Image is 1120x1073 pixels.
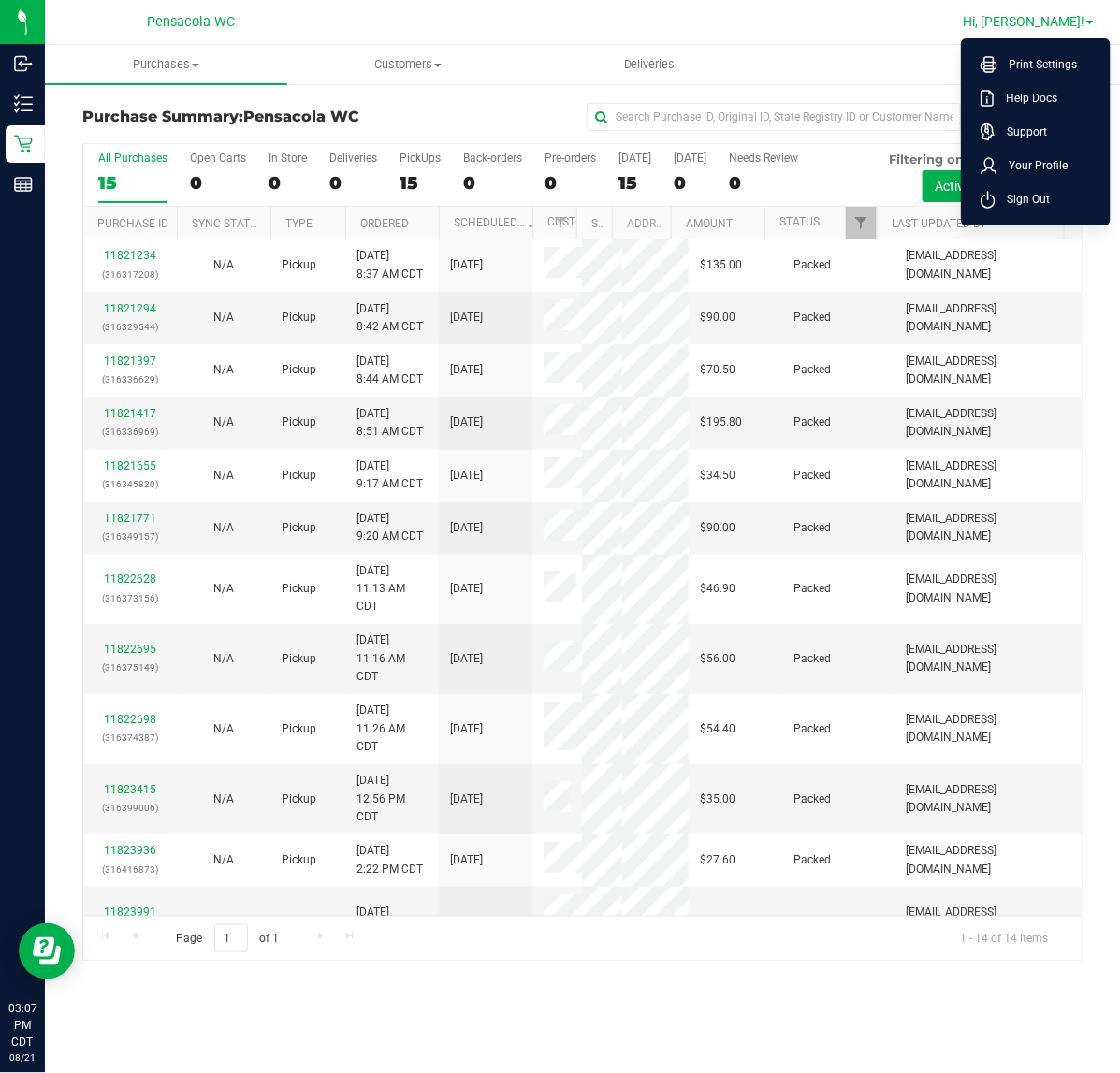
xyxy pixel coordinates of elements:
[356,300,423,336] span: [DATE] 8:42 AM CDT
[213,361,234,379] button: N/A
[213,415,234,428] span: Not Applicable
[618,152,651,165] div: [DATE]
[729,152,798,165] div: Needs Review
[700,650,735,668] span: $56.00
[82,109,415,125] h3: Purchase Summary:
[450,580,483,598] span: [DATE]
[545,207,576,239] a: Filter
[963,14,1084,29] span: Hi, [PERSON_NAME]!
[104,355,156,368] a: 11821397
[945,924,1063,952] span: 1 - 14 of 14 items
[213,582,234,595] span: Not Applicable
[14,54,33,73] inline-svg: Inbound
[269,152,307,165] div: In Store
[889,152,1011,167] span: Filtering on status:
[793,790,831,808] span: Packed
[700,309,735,326] span: $90.00
[214,924,248,953] input: 1
[793,309,831,326] span: Packed
[450,256,483,274] span: [DATE]
[686,217,733,230] a: Amount
[450,720,483,738] span: [DATE]
[793,413,831,431] span: Packed
[19,923,75,979] iframe: Resource center
[104,512,156,525] a: 11821771
[793,256,831,274] span: Packed
[213,913,234,931] button: N/A
[104,407,156,420] a: 11821417
[906,781,1070,817] span: [EMAIL_ADDRESS][DOMAIN_NAME]
[400,152,441,165] div: PickUps
[213,652,234,665] span: Not Applicable
[288,56,529,73] span: Customers
[213,580,234,598] button: N/A
[282,519,316,537] span: Pickup
[147,14,235,30] span: Pensacola WC
[95,729,166,747] p: (316374387)
[14,94,33,113] inline-svg: Inventory
[966,182,1106,216] li: Sign Out
[282,650,316,668] span: Pickup
[213,851,234,869] button: N/A
[400,172,441,194] div: 15
[190,172,246,194] div: 0
[356,702,428,756] span: [DATE] 11:26 AM CDT
[450,309,483,326] span: [DATE]
[95,799,166,817] p: (316399006)
[104,844,156,857] a: 11823936
[599,56,701,73] span: Deliveries
[906,904,1070,939] span: [EMAIL_ADDRESS][DOMAIN_NAME]
[450,467,483,485] span: [DATE]
[213,521,234,534] span: Not Applicable
[700,519,735,537] span: $90.00
[997,55,1077,74] span: Print Settings
[213,519,234,537] button: N/A
[356,510,423,545] span: [DATE] 9:20 AM CDT
[700,851,735,869] span: $27.60
[14,175,33,194] inline-svg: Reports
[104,906,156,919] a: 11823991
[793,650,831,668] span: Packed
[213,722,234,735] span: Not Applicable
[618,172,651,194] div: 15
[282,361,316,379] span: Pickup
[793,580,831,598] span: Packed
[450,790,483,808] span: [DATE]
[450,650,483,668] span: [DATE]
[793,361,831,379] span: Packed
[674,152,706,165] div: [DATE]
[95,528,166,545] p: (316349157)
[282,467,316,485] span: Pickup
[846,207,877,239] a: Filter
[906,247,1070,283] span: [EMAIL_ADDRESS][DOMAIN_NAME]
[700,256,742,274] span: $135.00
[287,45,530,84] a: Customers
[45,45,287,84] a: Purchases
[356,842,423,877] span: [DATE] 2:22 PM CDT
[793,519,831,537] span: Packed
[104,249,156,262] a: 11821234
[906,711,1070,747] span: [EMAIL_ADDRESS][DOMAIN_NAME]
[612,207,671,239] th: Address
[190,152,246,165] div: Open Carts
[213,650,234,668] button: N/A
[529,45,771,84] a: Deliveries
[213,256,234,274] button: N/A
[192,217,264,230] a: Sync Status
[450,913,483,931] span: [DATE]
[98,152,167,165] div: All Purchases
[356,631,428,686] span: [DATE] 11:16 AM CDT
[213,790,234,808] button: N/A
[463,152,522,165] div: Back-orders
[282,309,316,326] span: Pickup
[104,783,156,796] a: 11823415
[95,475,166,493] p: (316345820)
[95,423,166,441] p: (316336969)
[282,256,316,274] span: Pickup
[700,467,735,485] span: $34.50
[450,413,483,431] span: [DATE]
[329,152,377,165] div: Deliveries
[104,573,156,586] a: 11822628
[243,108,359,125] span: Pensacola WC
[213,853,234,866] span: Not Applicable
